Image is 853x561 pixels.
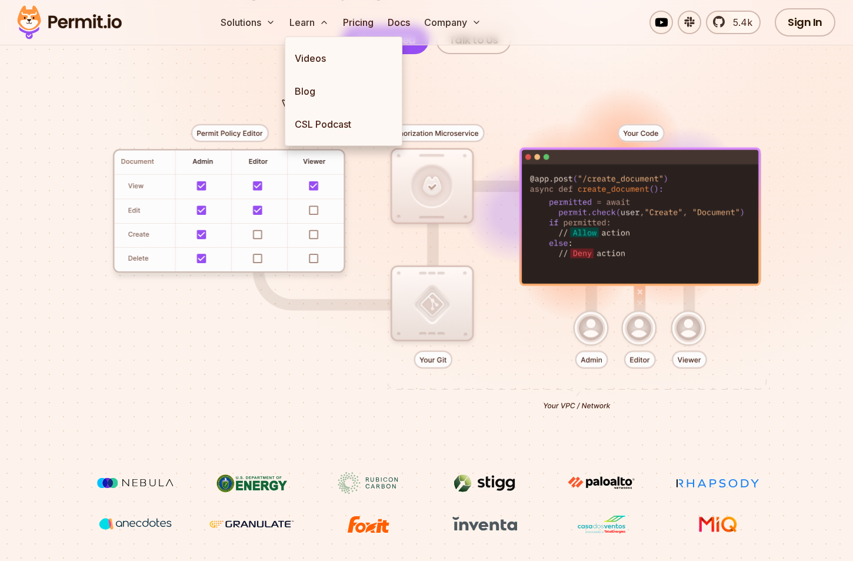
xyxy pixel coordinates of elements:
[285,108,402,141] a: CSL Podcast
[441,513,529,535] img: inventa
[706,11,761,34] a: 5.4k
[775,8,835,36] a: Sign In
[678,514,758,534] img: MIQ
[324,513,412,536] img: Foxit
[285,42,402,75] a: Videos
[91,472,179,494] img: Nebula
[674,472,762,494] img: Rhapsody Health
[338,11,378,34] a: Pricing
[216,11,280,34] button: Solutions
[208,513,296,536] img: Granulate
[557,513,645,536] img: Casa dos Ventos
[726,15,752,29] span: 5.4k
[419,11,486,34] button: Company
[91,513,179,535] img: vega
[324,472,412,494] img: Rubicon
[285,11,334,34] button: Learn
[285,75,402,108] a: Blog
[12,2,127,42] img: Permit logo
[557,472,645,493] img: paloalto
[208,472,296,494] img: US department of energy
[441,472,529,494] img: Stigg
[383,11,415,34] a: Docs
